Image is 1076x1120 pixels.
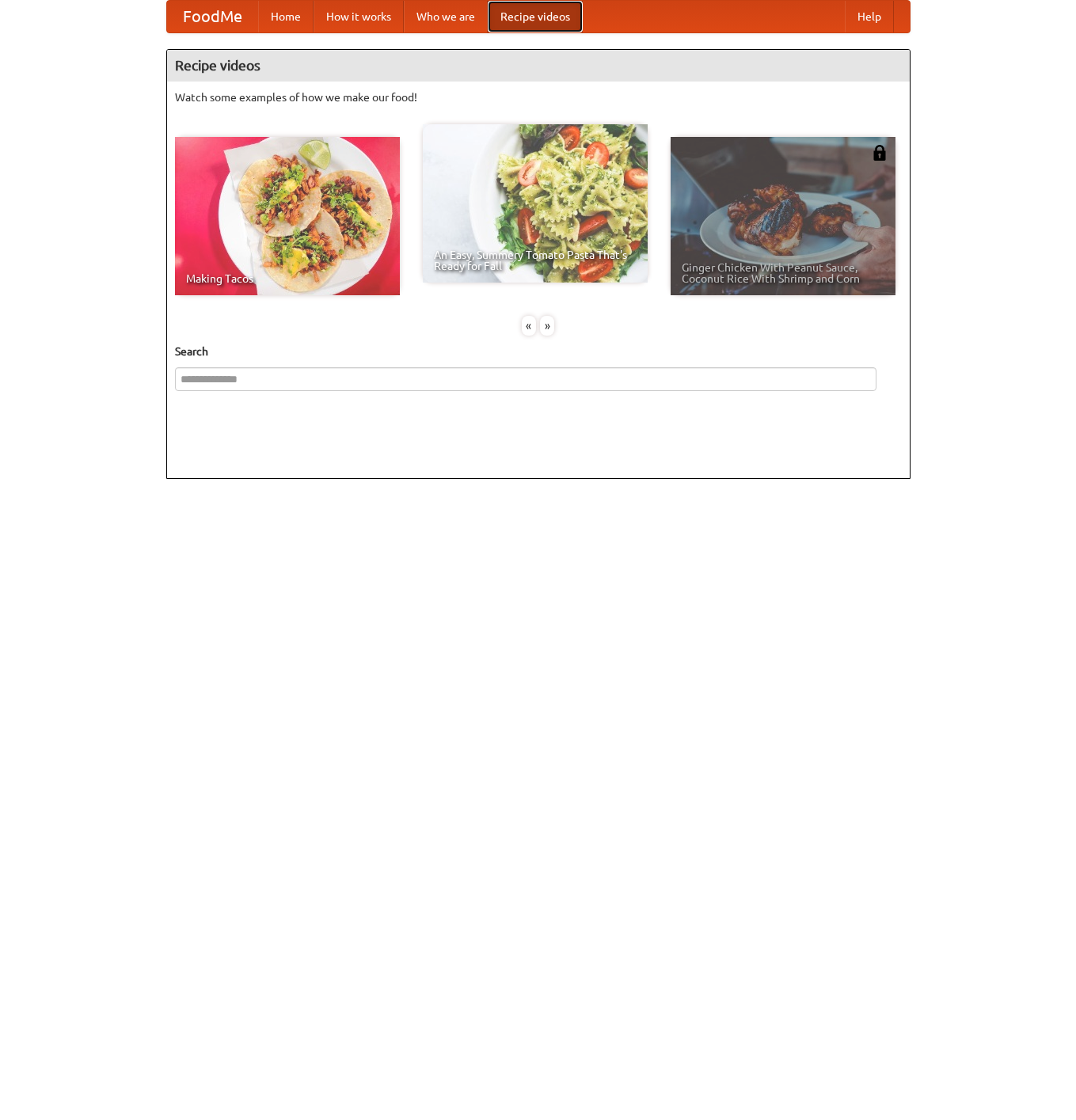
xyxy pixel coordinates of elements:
h4: Recipe videos [167,50,910,82]
a: An Easy, Summery Tomato Pasta That's Ready for Fall [423,124,648,283]
a: FoodMe [167,1,258,32]
a: Who we are [404,1,488,32]
a: Help [845,1,894,32]
a: How it works [314,1,404,32]
h5: Search [175,344,902,359]
span: An Easy, Summery Tomato Pasta That's Ready for Fall [434,249,637,271]
a: Home [258,1,314,32]
span: Making Tacos [186,273,389,284]
div: « [522,316,536,336]
p: Watch some examples of how we make our food! [175,89,902,105]
img: 483408.png [872,145,888,161]
div: » [540,316,554,336]
a: Making Tacos [175,137,400,295]
a: Recipe videos [488,1,583,32]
